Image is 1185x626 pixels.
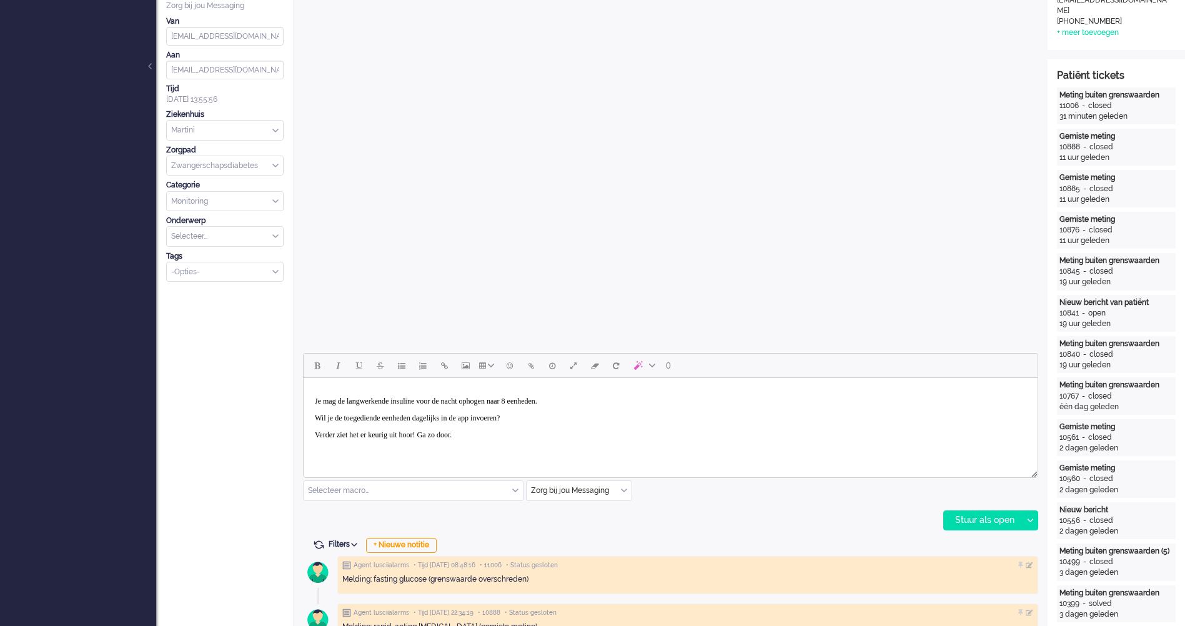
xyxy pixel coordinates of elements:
div: 31 minuten geleden [1059,111,1173,122]
div: - [1080,349,1089,360]
img: ic_note_grey.svg [342,609,351,617]
div: closed [1088,432,1112,443]
div: + Nieuwe notitie [366,538,437,553]
div: - [1079,101,1088,111]
div: Meting buiten grenswaarden (5) [1059,546,1173,557]
button: Delay message [542,355,563,376]
button: Numbered list [412,355,434,376]
div: 10845 [1059,266,1080,277]
div: Patiënt tickets [1057,69,1176,83]
div: - [1080,557,1089,567]
div: Meting buiten grenswaarden [1059,588,1173,599]
div: Tijd [166,84,284,94]
button: Italic [327,355,349,376]
div: 19 uur geleden [1059,360,1173,370]
iframe: Rich Text Area [304,378,1038,466]
div: Onderwerp [166,216,284,226]
img: avatar [302,557,334,588]
div: closed [1089,474,1113,484]
button: Bullet list [391,355,412,376]
div: Tags [166,251,284,262]
span: • 11006 [480,561,502,570]
button: Insert/edit link [434,355,455,376]
div: - [1079,391,1088,402]
span: • Status gesloten [505,609,557,617]
div: 10556 [1059,515,1080,526]
div: open [1088,308,1106,319]
div: 10499 [1059,557,1080,567]
div: 3 dagen geleden [1059,609,1173,620]
div: Van [166,16,284,27]
div: 2 dagen geleden [1059,485,1173,495]
div: Gemiste meting [1059,172,1173,183]
div: 3 dagen geleden [1059,567,1173,578]
div: - [1079,599,1089,609]
div: 10885 [1059,184,1080,194]
div: closed [1089,266,1113,277]
div: 11 uur geleden [1059,236,1173,246]
div: Nieuw bericht van patiënt [1059,297,1173,308]
span: • Status gesloten [506,561,558,570]
div: closed [1088,391,1112,402]
button: AI [627,355,660,376]
button: Fullscreen [563,355,584,376]
button: Clear formatting [584,355,605,376]
div: één dag geleden [1059,402,1173,412]
button: Emoticons [499,355,520,376]
div: Meting buiten grenswaarden [1059,90,1173,101]
div: Meting buiten grenswaarden [1059,339,1173,349]
div: Nieuw bericht [1059,505,1173,515]
div: - [1080,474,1089,484]
div: + meer toevoegen [1057,27,1119,38]
button: Table [476,355,499,376]
span: Filters [329,540,362,549]
div: closed [1089,142,1113,152]
div: Gemiste meting [1059,463,1173,474]
div: Gemiste meting [1059,422,1173,432]
span: • Tijd [DATE] 22:34:19 [414,609,474,617]
div: 2 dagen geleden [1059,526,1173,537]
div: Melding: fasting glucose (grenswaarde overschreden) [342,574,1033,585]
span: 0 [666,360,671,370]
div: 10767 [1059,391,1079,402]
div: closed [1088,101,1112,111]
div: Stuur als open [944,511,1022,530]
div: 10561 [1059,432,1079,443]
div: [PHONE_NUMBER] [1057,16,1169,27]
div: closed [1089,225,1113,236]
div: closed [1089,557,1113,567]
div: Meting buiten grenswaarden [1059,256,1173,266]
button: Insert/edit image [455,355,476,376]
div: Aan [166,50,284,61]
button: Strikethrough [370,355,391,376]
div: Resize [1027,466,1038,477]
div: Select Tags [166,262,284,282]
div: solved [1089,599,1112,609]
div: 11 uur geleden [1059,152,1173,163]
div: 19 uur geleden [1059,319,1173,329]
button: Reset content [605,355,627,376]
div: 10560 [1059,474,1080,484]
div: Zorg bij jou Messaging [166,1,284,11]
span: • 10888 [478,609,500,617]
div: 10888 [1059,142,1080,152]
div: 11006 [1059,101,1079,111]
button: Add attachment [520,355,542,376]
span: Agent lusciialarms [354,561,409,570]
div: Gemiste meting [1059,214,1173,225]
div: Categorie [166,180,284,191]
div: - [1079,225,1089,236]
div: Ziekenhuis [166,109,284,120]
div: Meting buiten grenswaarden [1059,380,1173,390]
div: 11 uur geleden [1059,194,1173,205]
span: Agent lusciialarms [354,609,409,617]
span: • Tijd [DATE] 08:48:16 [414,561,475,570]
div: closed [1089,184,1113,194]
div: 10841 [1059,308,1079,319]
div: - [1080,142,1089,152]
button: Bold [306,355,327,376]
div: - [1080,266,1089,277]
div: Gemiste meting [1059,131,1173,142]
